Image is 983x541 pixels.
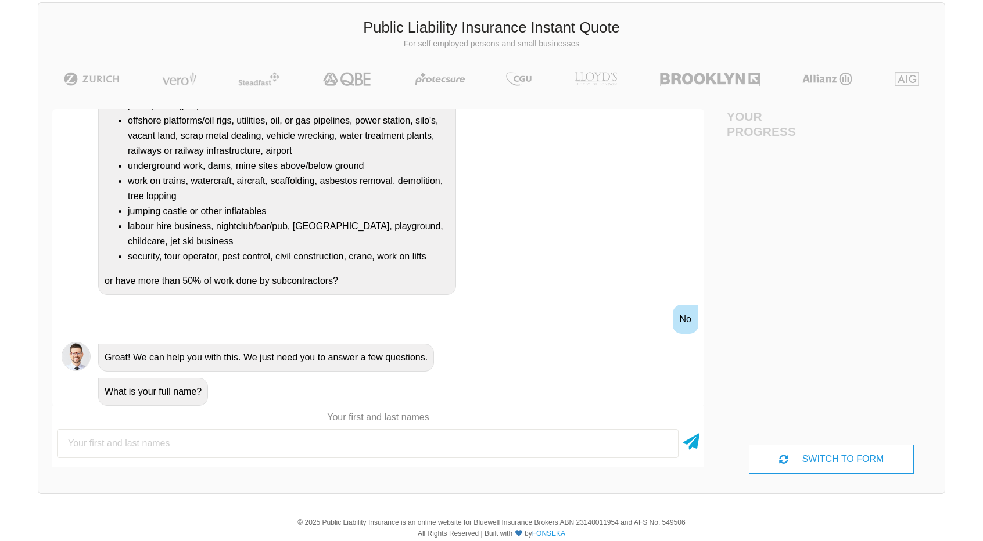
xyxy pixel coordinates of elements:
h4: Your Progress [727,109,831,138]
div: SWITCH TO FORM [749,445,914,474]
img: Steadfast | Public Liability Insurance [234,72,285,86]
li: work on trains, watercraft, aircraft, scaffolding, asbestos removal, demolition, tree lopping [128,174,450,204]
div: No [673,305,698,334]
a: FONSEKA [532,529,565,538]
img: Zurich | Public Liability Insurance [59,72,124,86]
li: labour hire business, nightclub/bar/pub, [GEOGRAPHIC_DATA], playground, childcare, jet ski business [128,219,450,249]
img: CGU | Public Liability Insurance [501,72,536,86]
img: QBE | Public Liability Insurance [316,72,379,86]
div: Great! We can help you with this. We just need you to answer a few questions. [98,344,434,372]
img: AIG | Public Liability Insurance [890,72,924,86]
img: Vero | Public Liability Insurance [157,72,202,86]
li: underground work, dams, mine sites above/below ground [128,158,450,174]
div: Do you undertake any work on or operate a business that is/has a: or have more than 50% of work d... [98,62,456,295]
input: Your first and last names [57,429,679,458]
p: For self employed persons and small businesses [47,38,936,50]
li: jumping castle or other inflatables [128,204,450,219]
img: Brooklyn | Public Liability Insurance [655,72,764,86]
img: LLOYD's | Public Liability Insurance [568,72,624,86]
div: What is your full name? [98,378,208,406]
li: security, tour operator, pest control, civil construction, crane, work on lifts [128,249,450,264]
img: Chatbot | PLI [62,342,91,371]
img: Protecsure | Public Liability Insurance [411,72,469,86]
li: offshore platforms/oil rigs, utilities, oil, or gas pipelines, power station, silo's, vacant land... [128,113,450,158]
img: Allianz | Public Liability Insurance [797,72,858,86]
h3: Public Liability Insurance Instant Quote [47,17,936,38]
p: Your first and last names [52,411,704,424]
